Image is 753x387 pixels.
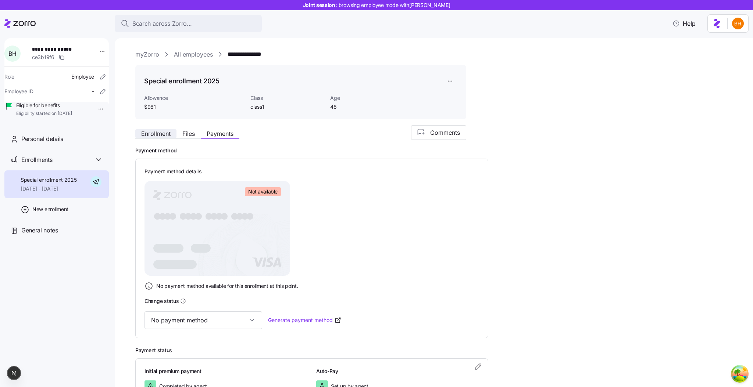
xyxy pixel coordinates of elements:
tspan: ● [153,211,162,222]
span: No payment method available for this enrollment at this point. [156,282,298,290]
tspan: ● [164,211,172,222]
a: myZorro [135,50,159,59]
span: Personal details [21,134,63,144]
span: Comments [430,128,460,137]
tspan: ● [195,211,203,222]
span: Joint session: [303,1,450,9]
button: Search across Zorro... [115,15,262,32]
tspan: ● [210,211,218,222]
span: Employee ID [4,88,33,95]
span: Allowance [144,94,245,102]
span: Help [672,19,696,28]
button: Comments [411,125,466,140]
h3: Initial premium payment [144,368,307,375]
a: All employees [174,50,213,59]
tspan: ● [169,211,177,222]
h1: Special enrollment 2025 [144,76,220,86]
span: ce3b19f6 [32,54,54,61]
img: 4c75172146ef2474b9d2df7702cc87ce [732,18,744,29]
span: Role [4,73,14,80]
h3: Payment method details [144,168,202,175]
button: Open Tanstack query devtools [732,366,747,381]
h3: Change status [144,297,179,305]
h3: Auto-Pay [316,368,479,375]
tspan: ● [205,211,213,222]
span: Eligible for benefits [16,102,72,109]
span: New enrollment [32,206,68,213]
span: - [92,88,94,95]
span: Age [330,94,404,102]
span: Not available [248,188,278,195]
span: Payments [207,131,233,137]
span: General notes [21,226,58,235]
tspan: ● [179,211,188,222]
tspan: ● [236,211,244,222]
h2: Payment status [135,347,743,354]
tspan: ● [184,211,193,222]
tspan: ● [158,211,167,222]
tspan: ● [220,211,229,222]
tspan: ● [189,211,198,222]
span: Search across Zorro... [132,19,192,28]
span: [DATE] - [DATE] [21,185,77,192]
tspan: ● [241,211,249,222]
h2: Payment method [135,147,743,154]
tspan: ● [231,211,239,222]
span: Special enrollment 2025 [21,176,77,184]
span: Enrollment [141,131,171,137]
span: Class [250,94,324,102]
span: Files [182,131,195,137]
span: Eligibility started on [DATE] [16,111,72,117]
tspan: ● [246,211,254,222]
span: Employee [71,73,94,80]
tspan: ● [215,211,224,222]
span: B H [8,51,16,57]
span: Enrollments [21,155,52,164]
a: Generate payment method [268,317,342,324]
span: 48 [330,103,404,111]
span: $981 [144,103,245,111]
button: Help [667,16,702,31]
span: class1 [250,103,324,111]
span: browsing employee mode with [PERSON_NAME] [339,1,450,9]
